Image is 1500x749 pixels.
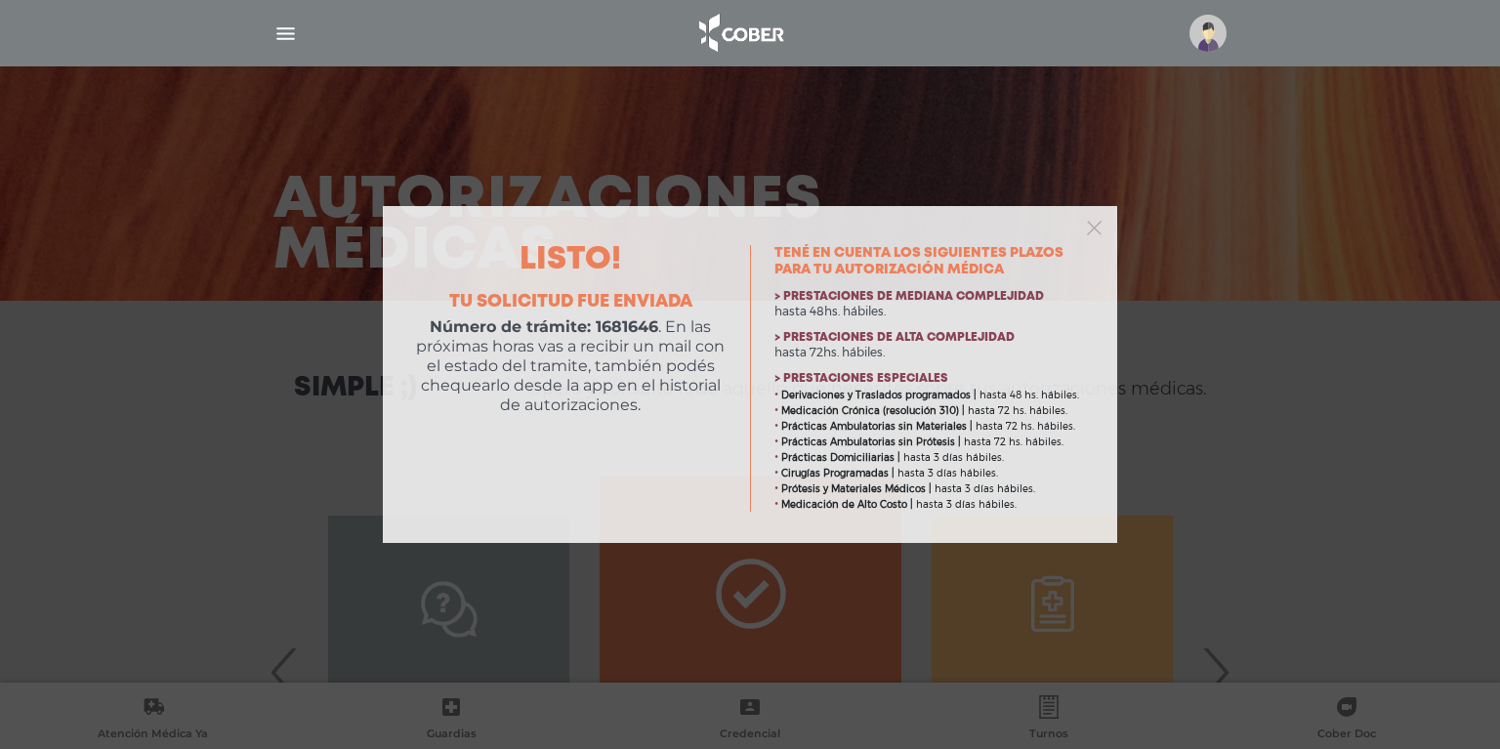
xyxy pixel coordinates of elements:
span: hasta 48 hs. hábiles. [979,389,1079,401]
h4: > Prestaciones especiales [774,372,1086,386]
h4: > Prestaciones de alta complejidad [774,331,1086,345]
span: hasta 72 hs. hábiles. [968,404,1067,417]
b: Número de trámite: 1681646 [430,317,658,336]
span: hasta 72 hs. hábiles. [964,436,1063,448]
h2: Listo! [414,245,727,276]
span: hasta 3 días hábiles. [897,467,998,479]
b: Prácticas Ambulatorias sin Prótesis | [781,436,961,448]
b: Derivaciones y Traslados programados | [781,389,977,401]
span: hasta 72 hs. hábiles. [976,420,1075,433]
h4: Tu solicitud fue enviada [414,292,727,313]
p: hasta 72hs. hábiles. [774,345,1086,360]
span: hasta 3 días hábiles. [916,498,1017,511]
span: hasta 3 días hábiles. [903,451,1004,464]
span: hasta 3 días hábiles. [935,482,1035,495]
b: Cirugías Programadas | [781,467,895,479]
b: Prácticas Domiciliarias | [781,451,900,464]
h3: Tené en cuenta los siguientes plazos para tu autorización médica [774,245,1086,278]
p: . En las próximas horas vas a recibir un mail con el estado del tramite, también podés chequearlo... [414,317,727,415]
b: Medicación de Alto Costo | [781,498,913,511]
h4: > Prestaciones de mediana complejidad [774,290,1086,304]
p: hasta 48hs. hábiles. [774,304,1086,319]
b: Prácticas Ambulatorias sin Materiales | [781,420,973,433]
b: Medicación Crónica (resolución 310) | [781,404,965,417]
b: Prótesis y Materiales Médicos | [781,482,932,495]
